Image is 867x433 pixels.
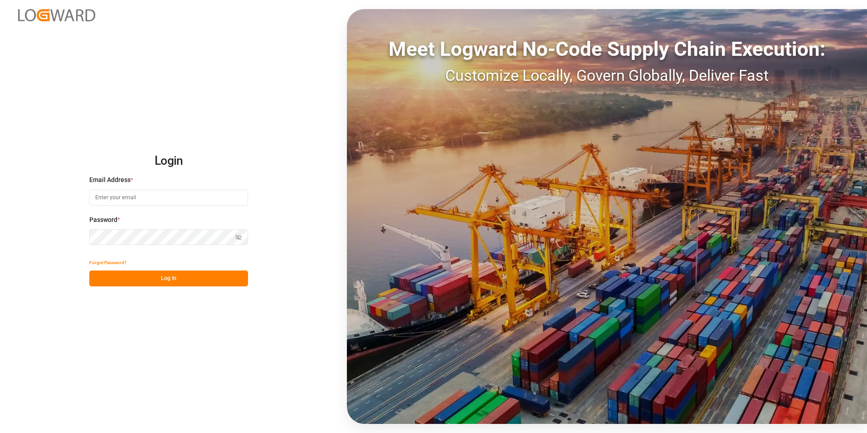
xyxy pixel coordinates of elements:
[89,271,248,286] button: Log In
[89,147,248,176] h2: Login
[89,215,117,225] span: Password
[18,9,95,21] img: Logward_new_orange.png
[89,190,248,206] input: Enter your email
[89,175,131,185] span: Email Address
[347,64,867,87] div: Customize Locally, Govern Globally, Deliver Fast
[89,255,127,271] button: Forgot Password?
[347,34,867,64] div: Meet Logward No-Code Supply Chain Execution:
